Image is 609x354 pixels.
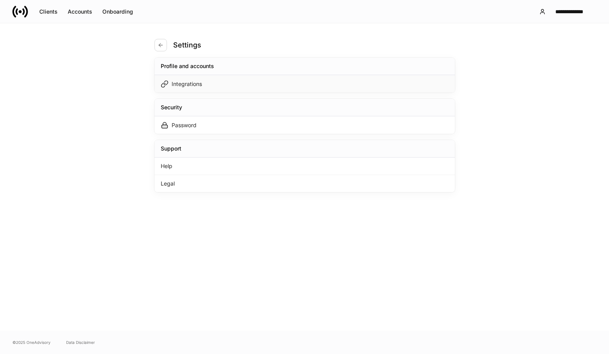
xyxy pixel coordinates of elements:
button: Accounts [63,5,97,18]
span: © 2025 OneAdvisory [12,339,51,345]
a: Data Disclaimer [66,339,95,345]
div: Security [161,103,182,111]
div: Legal [154,175,455,192]
div: Onboarding [102,8,133,16]
button: Onboarding [97,5,138,18]
h4: Settings [173,40,201,50]
div: Profile and accounts [161,62,214,70]
div: Accounts [68,8,92,16]
div: Password [172,121,197,129]
div: Integrations [172,80,202,88]
button: Clients [34,5,63,18]
div: Support [161,145,181,152]
div: Clients [39,8,58,16]
div: Help [154,158,455,175]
